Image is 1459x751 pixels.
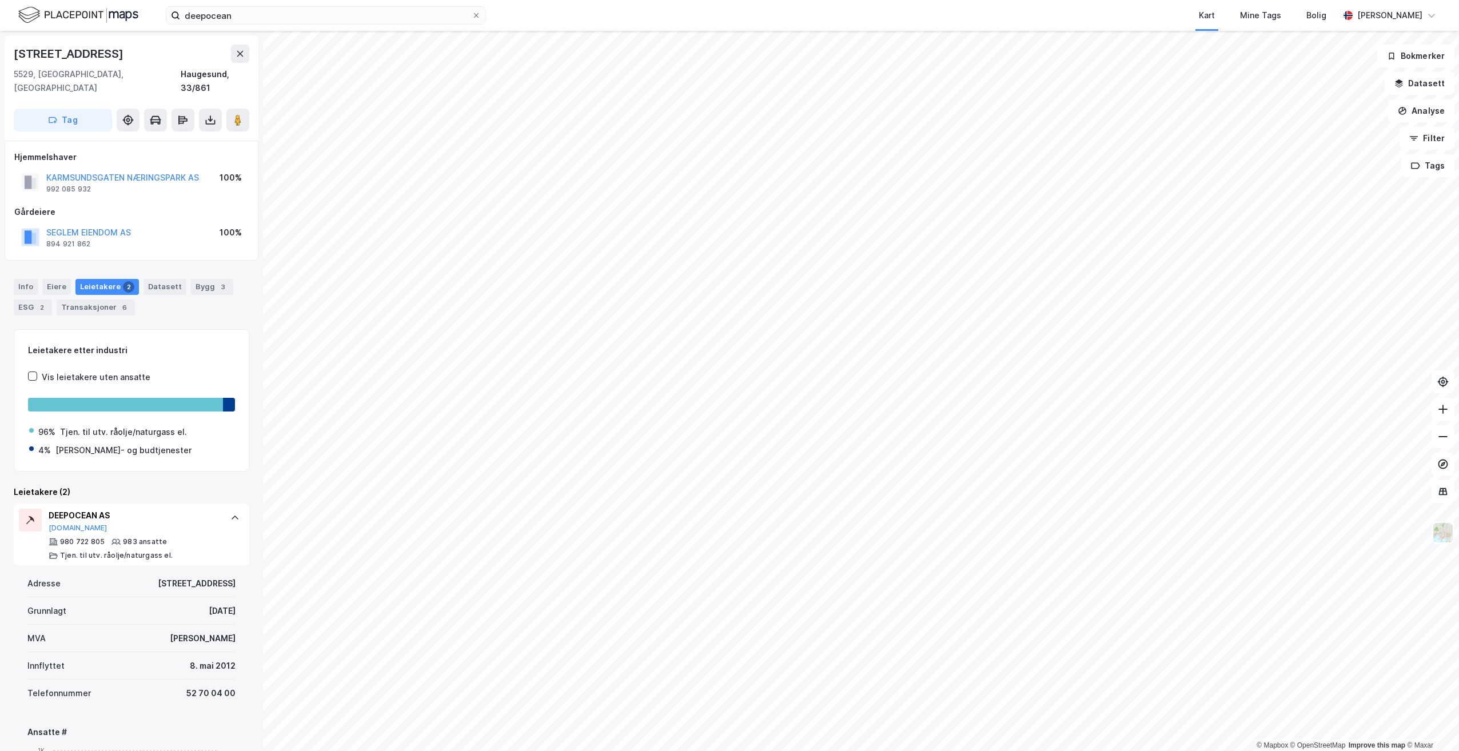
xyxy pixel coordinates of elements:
[42,279,71,295] div: Eiere
[1257,741,1288,749] a: Mapbox
[1349,741,1405,749] a: Improve this map
[1306,9,1326,22] div: Bolig
[27,577,61,590] div: Adresse
[1388,99,1454,122] button: Analyse
[1402,696,1459,751] iframe: Chat Widget
[14,485,249,499] div: Leietakere (2)
[38,425,55,439] div: 96%
[49,524,107,533] button: [DOMAIN_NAME]
[220,226,242,239] div: 100%
[209,604,236,618] div: [DATE]
[46,185,91,194] div: 992 085 932
[158,577,236,590] div: [STREET_ADDRESS]
[1357,9,1422,22] div: [PERSON_NAME]
[14,150,249,164] div: Hjemmelshaver
[1199,9,1215,22] div: Kart
[123,537,167,546] div: 983 ansatte
[14,205,249,219] div: Gårdeiere
[14,67,181,95] div: 5529, [GEOGRAPHIC_DATA], [GEOGRAPHIC_DATA]
[60,425,187,439] div: Tjen. til utv. råolje/naturgass el.
[191,279,233,295] div: Bygg
[14,279,38,295] div: Info
[27,659,65,673] div: Innflyttet
[1401,154,1454,177] button: Tags
[1240,9,1281,22] div: Mine Tags
[220,171,242,185] div: 100%
[119,302,130,313] div: 6
[60,551,173,560] div: Tjen. til utv. råolje/naturgass el.
[14,109,112,131] button: Tag
[180,7,472,24] input: Søk på adresse, matrikkel, gårdeiere, leietakere eller personer
[181,67,249,95] div: Haugesund, 33/861
[217,281,229,293] div: 3
[27,686,91,700] div: Telefonnummer
[60,537,105,546] div: 980 722 805
[75,279,139,295] div: Leietakere
[57,299,135,315] div: Transaksjoner
[14,299,52,315] div: ESG
[18,5,138,25] img: logo.f888ab2527a4732fd821a326f86c7f29.svg
[143,279,186,295] div: Datasett
[186,686,236,700] div: 52 70 04 00
[27,604,66,618] div: Grunnlagt
[27,725,236,739] div: Ansatte #
[1400,127,1454,150] button: Filter
[46,239,90,249] div: 894 921 862
[170,632,236,645] div: [PERSON_NAME]
[49,509,219,522] div: DEEPOCEAN AS
[1432,522,1454,544] img: Z
[55,444,192,457] div: [PERSON_NAME]- og budtjenester
[1377,45,1454,67] button: Bokmerker
[42,370,150,384] div: Vis leietakere uten ansatte
[123,281,134,293] div: 2
[27,632,46,645] div: MVA
[190,659,236,673] div: 8. mai 2012
[1385,72,1454,95] button: Datasett
[28,343,235,357] div: Leietakere etter industri
[38,444,51,457] div: 4%
[1290,741,1346,749] a: OpenStreetMap
[36,302,47,313] div: 2
[14,45,126,63] div: [STREET_ADDRESS]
